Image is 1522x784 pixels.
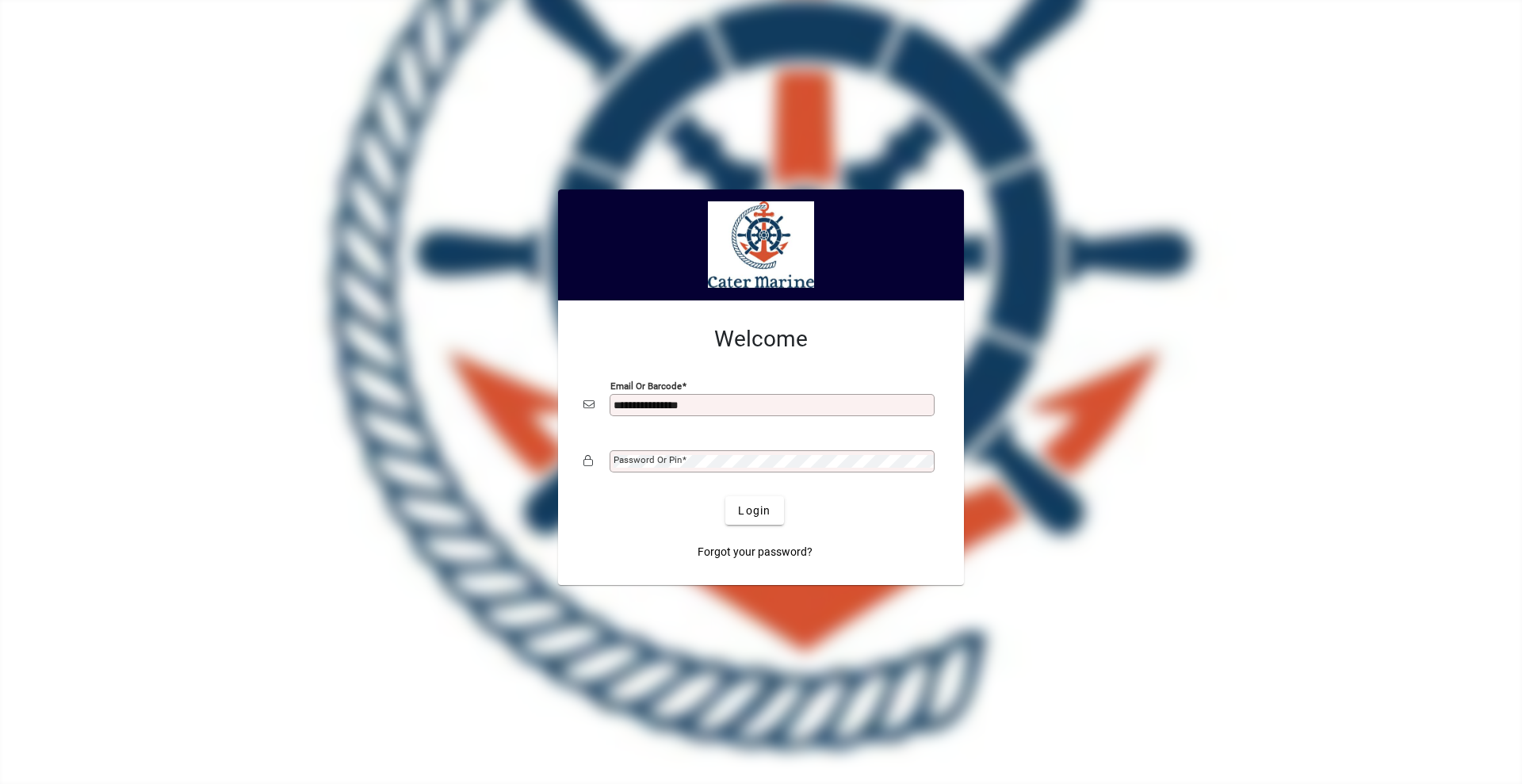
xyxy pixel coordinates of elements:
button: Login [725,496,783,525]
span: Forgot your password? [698,544,813,560]
mat-label: Email or Barcode [610,381,682,392]
a: Forgot your password? [691,537,819,566]
span: Login [738,503,771,519]
mat-label: Password or Pin [614,454,682,465]
h2: Welcome [583,326,939,353]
